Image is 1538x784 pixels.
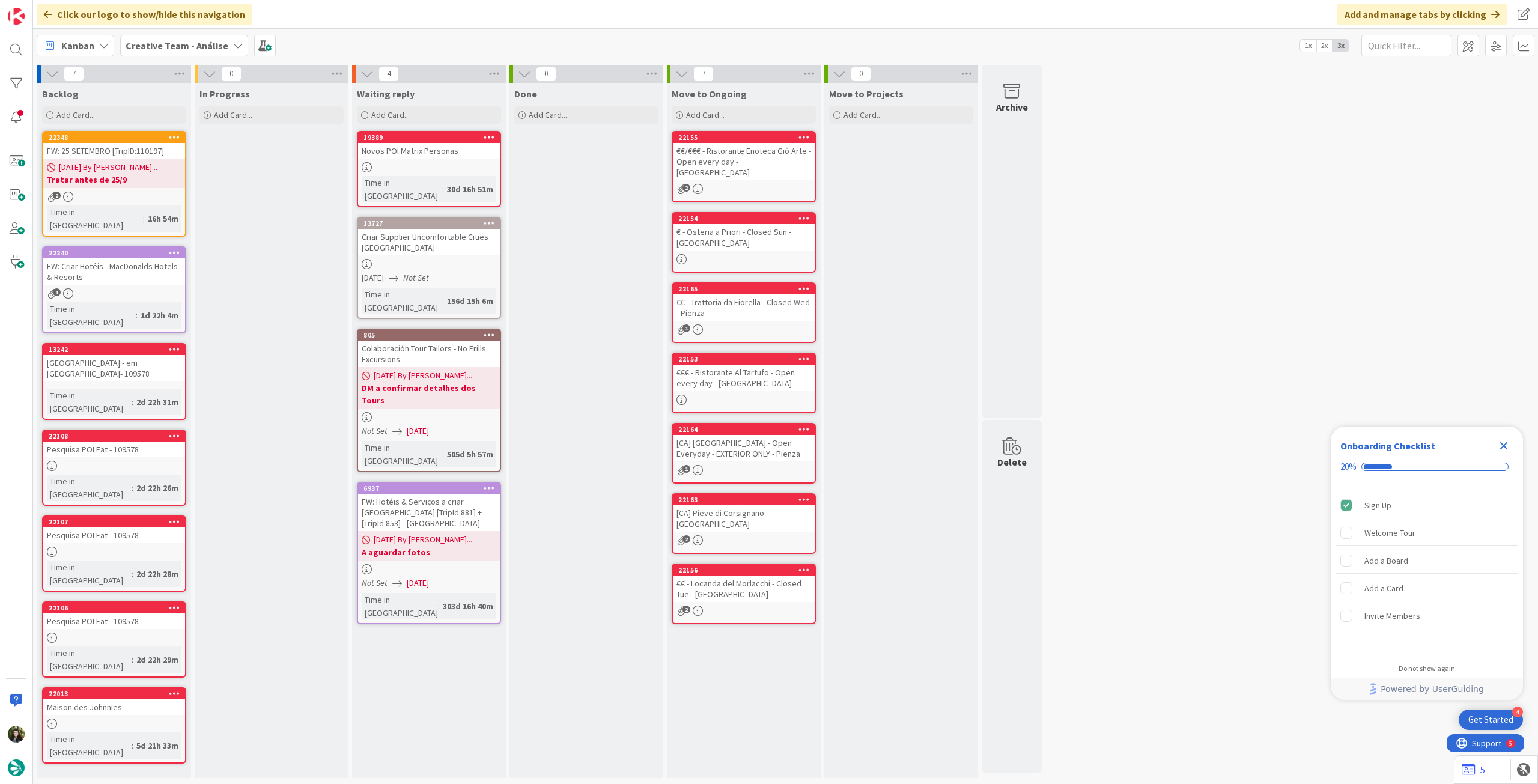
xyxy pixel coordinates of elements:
[37,4,252,25] div: Click our logo to show/hide this navigation
[1300,40,1316,52] span: 1x
[47,174,181,186] b: Tratar antes de 25/9
[133,567,181,580] div: 2d 22h 28m
[47,646,132,673] div: Time in [GEOGRAPHIC_DATA]
[438,600,440,613] span: :
[358,218,500,255] div: 13727Criar Supplier Uncomfortable Cities [GEOGRAPHIC_DATA]
[1337,678,1517,700] a: Powered by UserGuiding
[678,355,815,363] div: 22153
[47,389,132,415] div: Time in [GEOGRAPHIC_DATA]
[43,688,185,699] div: 22013
[358,132,500,159] div: 19389Novos POI Matrix Personas
[678,496,815,504] div: 22163
[1336,603,1518,629] div: Invite Members is incomplete.
[673,294,815,321] div: €€ - Trattoria da Fiorella - Closed Wed - Pienza
[49,690,185,698] div: 22013
[362,441,442,467] div: Time in [GEOGRAPHIC_DATA]
[42,88,79,100] span: Backlog
[673,565,815,576] div: 22156
[673,494,815,532] div: 22163[CA] Pieve di Corsignano - [GEOGRAPHIC_DATA]
[673,284,815,294] div: 22165
[673,132,815,143] div: 22155
[673,365,815,391] div: €€€ - Ristorante Al Tartufo - Open every day - [GEOGRAPHIC_DATA]
[514,88,537,100] span: Done
[43,517,185,543] div: 22107Pesquisa POI Eat - 109578
[374,533,472,546] span: [DATE] By [PERSON_NAME]...
[673,354,815,391] div: 22153€€€ - Ristorante Al Tartufo - Open every day - [GEOGRAPHIC_DATA]
[42,131,186,237] a: 22348FW: 25 SETEMBRO [TripID:110197][DATE] By [PERSON_NAME]...Tratar antes de 25/9Time in [GEOGRA...
[47,732,132,759] div: Time in [GEOGRAPHIC_DATA]
[358,143,500,159] div: Novos POI Matrix Personas
[1336,492,1518,518] div: Sign Up is complete.
[43,613,185,629] div: Pesquisa POI Eat - 109578
[442,294,444,308] span: :
[444,183,496,196] div: 30d 16h 51m
[403,272,429,283] i: Not Set
[43,132,185,159] div: 22348FW: 25 SETEMBRO [TripID:110197]
[43,688,185,715] div: 22013Maison des Johnnies
[358,483,500,494] div: 6937
[682,324,690,332] span: 1
[1336,547,1518,574] div: Add a Board is incomplete.
[1462,762,1485,777] a: 5
[53,288,61,296] span: 1
[43,132,185,143] div: 22348
[358,341,500,367] div: Colaboración Tour Tailors - No Frills Excursions
[363,484,500,493] div: 6937
[8,8,25,25] img: Visit kanbanzone.com
[8,726,25,743] img: BC
[1381,682,1484,696] span: Powered by UserGuiding
[362,546,496,558] b: A aguardar fotos
[49,249,185,257] div: 22240
[829,88,904,100] span: Move to Projects
[61,38,94,53] span: Kanban
[1331,487,1523,656] div: Checklist items
[43,527,185,543] div: Pesquisa POI Eat - 109578
[1337,4,1507,25] div: Add and manage tabs by clicking
[358,483,500,531] div: 6937FW: Hotéis & Serviços a criar [GEOGRAPHIC_DATA] [TripId 881] + [TripId 853] - [GEOGRAPHIC_DATA]
[49,604,185,612] div: 22106
[362,425,388,436] i: Not Set
[132,481,133,494] span: :
[53,192,61,199] span: 2
[138,309,181,322] div: 1d 22h 4m
[8,759,25,776] img: avatar
[42,687,186,764] a: 22013Maison des JohnniesTime in [GEOGRAPHIC_DATA]:5d 21h 33m
[672,493,816,554] a: 22163[CA] Pieve di Corsignano - [GEOGRAPHIC_DATA]
[673,565,815,602] div: 22156€€ - Locanda del Morlacchi - Closed Tue - [GEOGRAPHIC_DATA]
[358,330,500,367] div: 805Colaboración Tour Tailors - No Frills Excursions
[47,475,132,501] div: Time in [GEOGRAPHIC_DATA]
[363,133,500,142] div: 19389
[673,143,815,180] div: €€/€€€ - Ristorante Enoteca Giò Arte - Open every day - [GEOGRAPHIC_DATA]
[673,494,815,505] div: 22163
[1340,461,1357,472] div: 20%
[1399,664,1455,673] div: Do not show again
[672,353,816,413] a: 22153€€€ - Ristorante Al Tartufo - Open every day - [GEOGRAPHIC_DATA]
[678,285,815,293] div: 22165
[357,217,501,319] a: 13727Criar Supplier Uncomfortable Cities [GEOGRAPHIC_DATA][DATE]Not SetTime in [GEOGRAPHIC_DATA]:...
[529,109,567,120] span: Add Card...
[673,435,815,461] div: [CA] [GEOGRAPHIC_DATA] - Open Everyday - EXTERIOR ONLY - Pienza
[1336,575,1518,601] div: Add a Card is incomplete.
[673,354,815,365] div: 22153
[673,213,815,251] div: 22154€ - Osteria a Priori - Closed Sun - [GEOGRAPHIC_DATA]
[357,131,501,207] a: 19389Novos POI Matrix PersonasTime in [GEOGRAPHIC_DATA]:30d 16h 51m
[673,284,815,321] div: 22165€€ - Trattoria da Fiorella - Closed Wed - Pienza
[43,143,185,159] div: FW: 25 SETEMBRO [TripID:110197]
[43,517,185,527] div: 22107
[43,699,185,715] div: Maison des Johnnies
[362,577,388,588] i: Not Set
[673,505,815,532] div: [CA] Pieve di Corsignano - [GEOGRAPHIC_DATA]
[444,448,496,461] div: 505d 5h 57m
[673,424,815,435] div: 22164
[43,442,185,457] div: Pesquisa POI Eat - 109578
[42,343,186,420] a: 13242[GEOGRAPHIC_DATA] - em [GEOGRAPHIC_DATA]- 109578Time in [GEOGRAPHIC_DATA]:2d 22h 31m
[221,67,242,81] span: 0
[1364,581,1403,595] div: Add a Card
[1316,40,1333,52] span: 2x
[25,2,55,16] span: Support
[358,494,500,531] div: FW: Hotéis & Serviços a criar [GEOGRAPHIC_DATA] [TripId 881] + [TripId 853] - [GEOGRAPHIC_DATA]
[1512,707,1523,717] div: 4
[678,214,815,223] div: 22154
[1364,526,1415,540] div: Welcome Tour
[132,653,133,666] span: :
